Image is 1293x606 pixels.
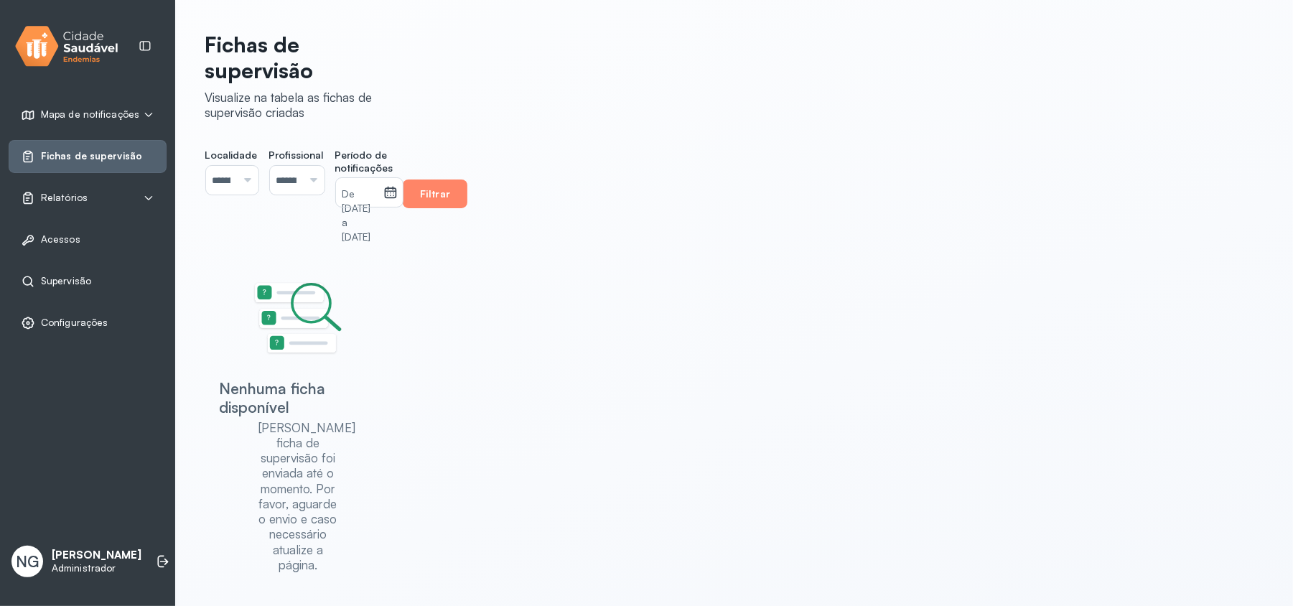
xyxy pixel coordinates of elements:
span: Acessos [41,233,80,246]
a: Configurações [21,316,154,330]
p: [PERSON_NAME] [52,549,141,562]
a: Acessos [21,233,154,247]
span: NG [16,552,39,571]
span: Relatórios [41,192,88,204]
div: Nenhuma ficha disponível [219,379,377,417]
span: Supervisão [41,275,91,287]
small: De [DATE] a [DATE] [342,187,378,245]
p: Administrador [52,562,141,574]
div: [PERSON_NAME] ficha de supervisão foi enviada até o momento. Por favor, aguarde o envio e caso ne... [258,420,337,573]
span: Localidade [205,149,257,162]
span: Configurações [41,317,108,329]
button: Filtrar [403,180,467,208]
p: Fichas de supervisão [205,32,380,84]
span: Mapa de notificações [41,108,139,121]
span: Fichas de supervisão [41,150,142,162]
div: Visualize na tabela as fichas de supervisão criadas [205,90,380,121]
span: Profissional [269,149,323,162]
img: logo.svg [15,23,118,70]
img: Imagem de estado vazio [253,282,342,356]
span: Período de notificações [335,149,401,174]
a: Fichas de supervisão [21,149,154,164]
a: Supervisão [21,274,154,289]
